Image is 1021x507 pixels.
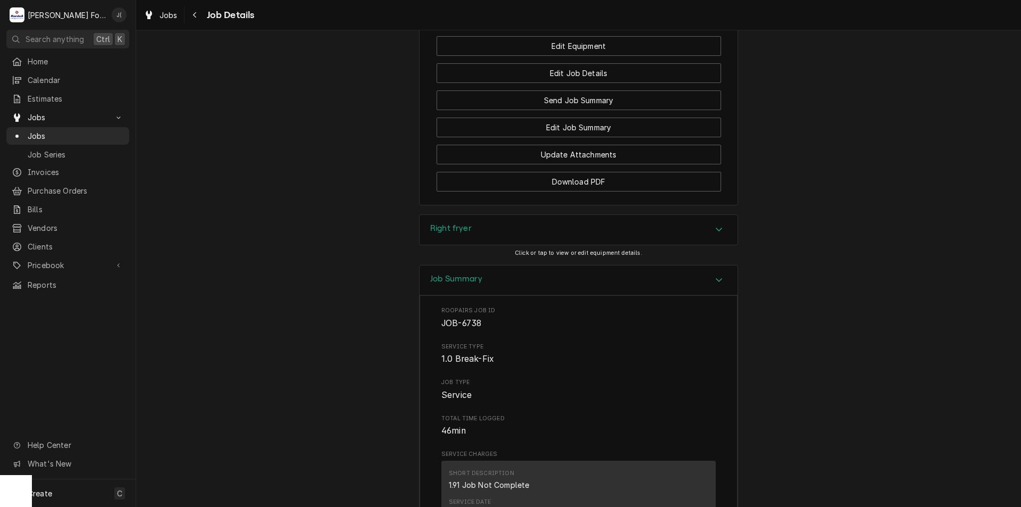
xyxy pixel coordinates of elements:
[430,274,482,284] h3: Job Summary
[28,260,108,271] span: Pricebook
[437,137,721,164] div: Button Group Row
[420,215,738,245] button: Accordion Details Expand Trigger
[6,238,129,255] a: Clients
[96,34,110,45] span: Ctrl
[28,279,124,290] span: Reports
[420,265,738,296] div: Accordion Header
[420,215,738,245] div: Accordion Header
[441,306,716,329] div: Roopairs Job ID
[441,317,716,330] span: Roopairs Job ID
[441,378,716,401] div: Job Type
[449,479,529,491] div: Short Description
[118,34,122,45] span: K
[6,53,129,70] a: Home
[6,71,129,89] a: Calendar
[420,265,738,296] button: Accordion Details Expand Trigger
[6,146,129,163] a: Job Series
[6,276,129,294] a: Reports
[6,163,129,181] a: Invoices
[28,112,108,123] span: Jobs
[28,241,124,252] span: Clients
[10,7,24,22] div: Marshall Food Equipment Service's Avatar
[437,172,721,192] button: Download PDF
[28,93,124,104] span: Estimates
[437,118,721,137] button: Edit Job Summary
[441,353,716,365] span: Service Type
[437,90,721,110] button: Send Job Summary
[441,390,472,400] span: Service
[449,498,491,506] div: Service Date
[437,110,721,137] div: Button Group Row
[28,222,124,234] span: Vendors
[28,458,123,469] span: What's New
[449,469,514,478] div: Short Description
[28,185,124,196] span: Purchase Orders
[441,426,466,436] span: 46min
[117,488,122,499] span: C
[441,414,716,437] div: Total Time Logged
[515,250,642,256] span: Click or tap to view or edit equipment details.
[441,343,716,365] div: Service Type
[6,127,129,145] a: Jobs
[204,8,255,22] span: Job Details
[6,182,129,200] a: Purchase Orders
[28,149,124,160] span: Job Series
[6,436,129,454] a: Go to Help Center
[28,10,106,21] div: [PERSON_NAME] Food Equipment Service
[6,90,129,107] a: Estimates
[28,489,52,498] span: Create
[441,378,716,387] span: Job Type
[449,469,529,491] div: Short Description
[437,164,721,192] div: Button Group Row
[28,130,124,142] span: Jobs
[441,354,494,364] span: 1.0 Break-Fix
[28,204,124,215] span: Bills
[437,145,721,164] button: Update Attachments
[430,223,472,234] h3: Right fryer
[6,256,129,274] a: Go to Pricebook
[6,109,129,126] a: Go to Jobs
[437,56,721,83] div: Button Group Row
[28,74,124,86] span: Calendar
[441,450,716,459] span: Service Charges
[28,56,124,67] span: Home
[28,439,123,451] span: Help Center
[419,214,738,245] div: Right fryer
[441,306,716,315] span: Roopairs Job ID
[437,63,721,83] button: Edit Job Details
[6,201,129,218] a: Bills
[10,7,24,22] div: M
[441,389,716,402] span: Job Type
[441,318,481,328] span: JOB-6738
[6,455,129,472] a: Go to What's New
[441,414,716,423] span: Total Time Logged
[6,219,129,237] a: Vendors
[112,7,127,22] div: J(
[6,30,129,48] button: Search anythingCtrlK
[160,10,178,21] span: Jobs
[441,343,716,351] span: Service Type
[26,34,84,45] span: Search anything
[28,167,124,178] span: Invoices
[437,36,721,56] button: Edit Equipment
[437,29,721,56] div: Button Group Row
[437,83,721,110] div: Button Group Row
[441,425,716,437] span: Total Time Logged
[139,6,182,24] a: Jobs
[112,7,127,22] div: Jeff Debigare (109)'s Avatar
[187,6,204,23] button: Navigate back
